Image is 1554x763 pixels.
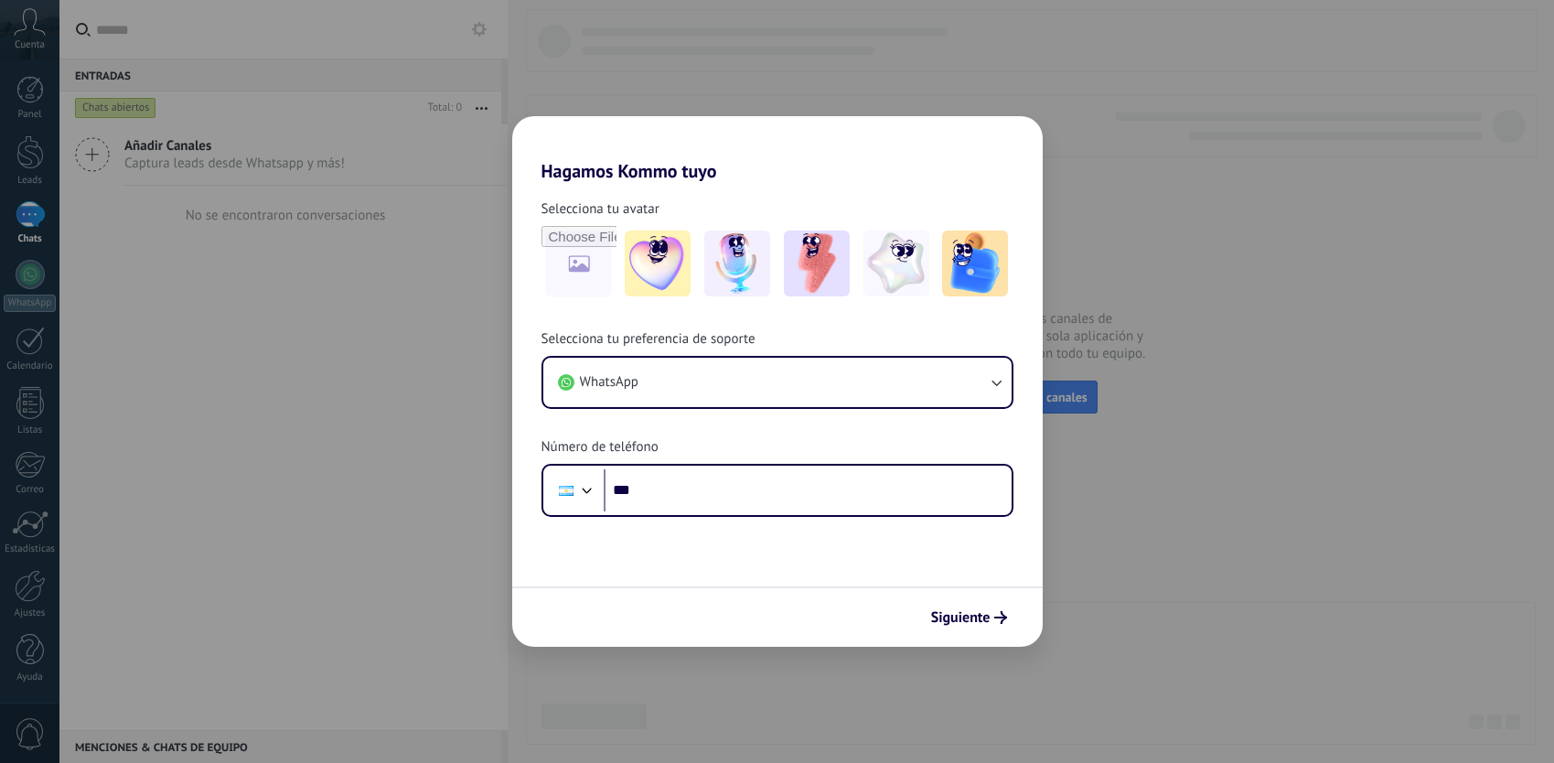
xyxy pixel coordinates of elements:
[942,231,1008,296] img: -5.jpeg
[923,602,1015,633] button: Siguiente
[543,358,1012,407] button: WhatsApp
[625,231,691,296] img: -1.jpeg
[549,471,584,510] div: Argentina: + 54
[784,231,850,296] img: -3.jpeg
[704,231,770,296] img: -2.jpeg
[512,116,1043,182] h2: Hagamos Kommo tuyo
[931,611,991,624] span: Siguiente
[863,231,929,296] img: -4.jpeg
[541,200,659,219] span: Selecciona tu avatar
[580,373,638,392] span: WhatsApp
[541,438,659,457] span: Número de teléfono
[541,330,756,349] span: Selecciona tu preferencia de soporte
